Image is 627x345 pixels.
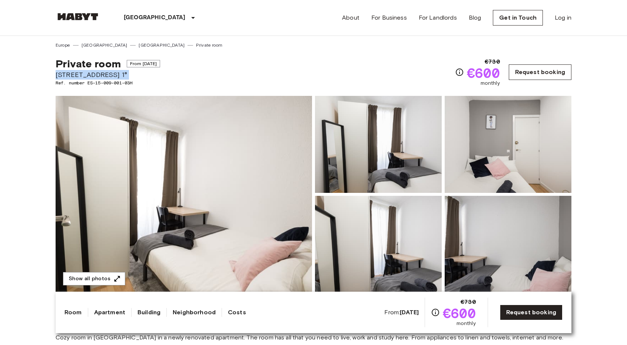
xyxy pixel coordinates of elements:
[196,42,222,48] a: Private room
[469,13,481,22] a: Blog
[139,42,185,48] a: [GEOGRAPHIC_DATA]
[500,305,563,320] a: Request booking
[481,80,500,87] span: monthly
[228,308,246,317] a: Costs
[555,13,571,22] a: Log in
[56,334,571,342] span: Cozy room in [GEOGRAPHIC_DATA] in a newly renovated apartment. The room has all that you need to ...
[342,13,359,22] a: About
[445,196,571,293] img: Picture of unit ES-15-009-001-03H
[137,308,160,317] a: Building
[94,308,125,317] a: Apartment
[485,57,500,66] span: €730
[64,308,82,317] a: Room
[400,309,419,316] b: [DATE]
[455,68,464,77] svg: Check cost overview for full price breakdown. Please note that discounts apply to new joiners onl...
[56,13,100,20] img: Habyt
[82,42,127,48] a: [GEOGRAPHIC_DATA]
[431,308,440,317] svg: Check cost overview for full price breakdown. Please note that discounts apply to new joiners onl...
[443,307,476,320] span: €600
[419,13,457,22] a: For Landlords
[127,60,160,67] span: From [DATE]
[56,80,160,86] span: Ref. number ES-15-009-001-03H
[63,272,125,286] button: Show all photos
[124,13,186,22] p: [GEOGRAPHIC_DATA]
[56,42,70,48] a: Europe
[315,196,442,293] img: Picture of unit ES-15-009-001-03H
[173,308,216,317] a: Neighborhood
[445,96,571,193] img: Picture of unit ES-15-009-001-03H
[384,308,419,316] span: From:
[315,96,442,193] img: Picture of unit ES-15-009-001-03H
[371,13,407,22] a: For Business
[56,57,121,70] span: Private room
[493,10,543,26] a: Get in Touch
[467,66,500,80] span: €600
[56,96,312,293] img: Marketing picture of unit ES-15-009-001-03H
[56,70,160,80] span: [STREET_ADDRESS] 1°
[457,320,476,327] span: monthly
[509,64,571,80] a: Request booking
[461,298,476,307] span: €730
